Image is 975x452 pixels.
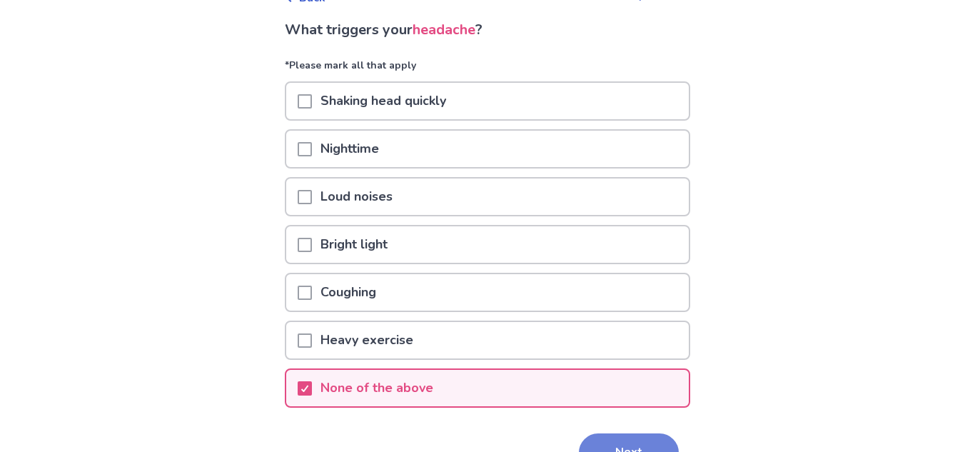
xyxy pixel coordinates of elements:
[312,274,385,311] p: Coughing
[312,131,388,167] p: Nighttime
[285,19,690,41] p: What triggers your ?
[312,226,396,263] p: Bright light
[413,20,475,39] span: headache
[312,370,442,406] p: None of the above
[312,83,455,119] p: Shaking head quickly
[312,322,422,358] p: Heavy exercise
[312,179,401,215] p: Loud noises
[285,58,690,81] p: *Please mark all that apply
